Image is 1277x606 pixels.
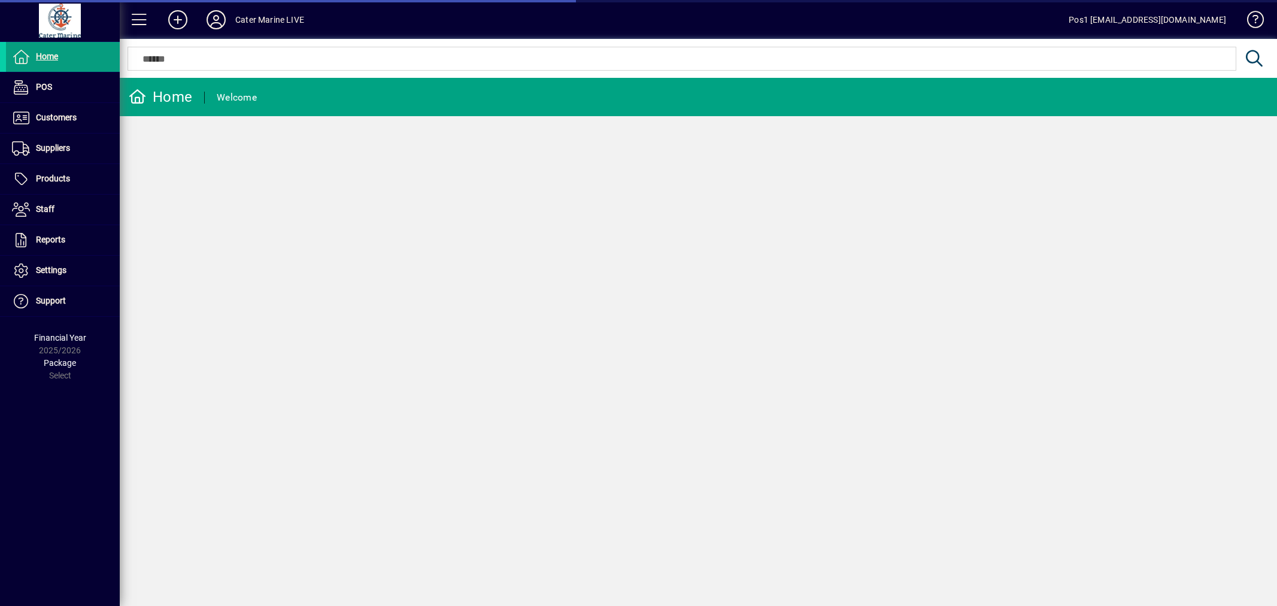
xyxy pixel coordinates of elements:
[6,256,120,286] a: Settings
[36,174,70,183] span: Products
[6,225,120,255] a: Reports
[217,88,257,107] div: Welcome
[36,113,77,122] span: Customers
[6,72,120,102] a: POS
[34,333,86,343] span: Financial Year
[159,9,197,31] button: Add
[129,87,192,107] div: Home
[1069,10,1226,29] div: Pos1 [EMAIL_ADDRESS][DOMAIN_NAME]
[36,296,66,305] span: Support
[1238,2,1262,41] a: Knowledge Base
[36,235,65,244] span: Reports
[36,204,54,214] span: Staff
[6,195,120,225] a: Staff
[36,51,58,61] span: Home
[36,265,66,275] span: Settings
[6,134,120,163] a: Suppliers
[197,9,235,31] button: Profile
[6,103,120,133] a: Customers
[6,164,120,194] a: Products
[6,286,120,316] a: Support
[44,358,76,368] span: Package
[36,82,52,92] span: POS
[235,10,304,29] div: Cater Marine LIVE
[36,143,70,153] span: Suppliers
